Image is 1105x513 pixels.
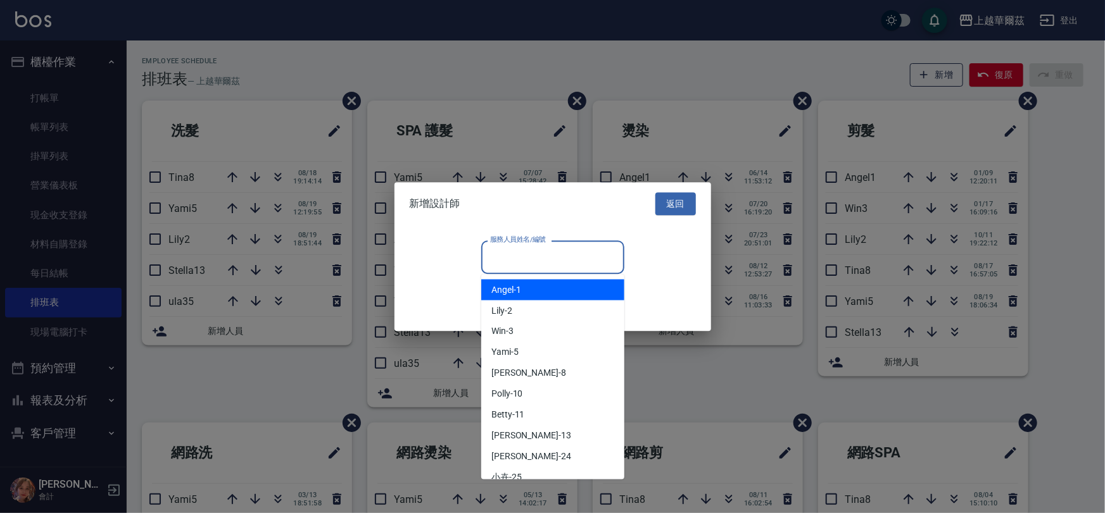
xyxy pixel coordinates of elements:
[491,304,512,318] span: Lily -2
[491,283,521,297] span: Angel -1
[491,450,571,464] span: [PERSON_NAME] -24
[491,409,525,422] span: Betty -11
[491,471,522,485] span: 小卉 -25
[410,197,460,210] span: 新增設計師
[491,430,571,443] span: [PERSON_NAME] -13
[491,346,519,359] span: Yami -5
[491,388,523,401] span: Polly -10
[491,325,514,338] span: Win -3
[490,235,546,244] label: 服務人員姓名/編號
[655,192,696,216] button: 返回
[491,367,566,380] span: [PERSON_NAME] -8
